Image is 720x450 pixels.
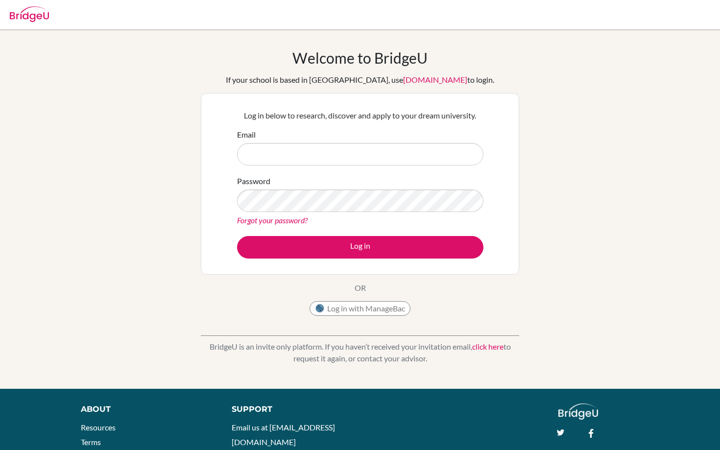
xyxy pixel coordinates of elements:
div: If your school is based in [GEOGRAPHIC_DATA], use to login. [226,74,494,86]
button: Log in with ManageBac [310,301,410,316]
label: Password [237,175,270,187]
label: Email [237,129,256,141]
a: Terms [81,437,101,447]
button: Log in [237,236,483,259]
img: Bridge-U [10,6,49,22]
a: Email us at [EMAIL_ADDRESS][DOMAIN_NAME] [232,423,335,447]
div: Support [232,403,350,415]
img: logo_white@2x-f4f0deed5e89b7ecb1c2cc34c3e3d731f90f0f143d5ea2071677605dd97b5244.png [558,403,598,420]
p: OR [355,282,366,294]
h1: Welcome to BridgeU [292,49,428,67]
a: [DOMAIN_NAME] [403,75,467,84]
a: Forgot your password? [237,215,308,225]
div: About [81,403,210,415]
a: click here [472,342,504,351]
p: BridgeU is an invite only platform. If you haven’t received your invitation email, to request it ... [201,341,519,364]
p: Log in below to research, discover and apply to your dream university. [237,110,483,121]
a: Resources [81,423,116,432]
